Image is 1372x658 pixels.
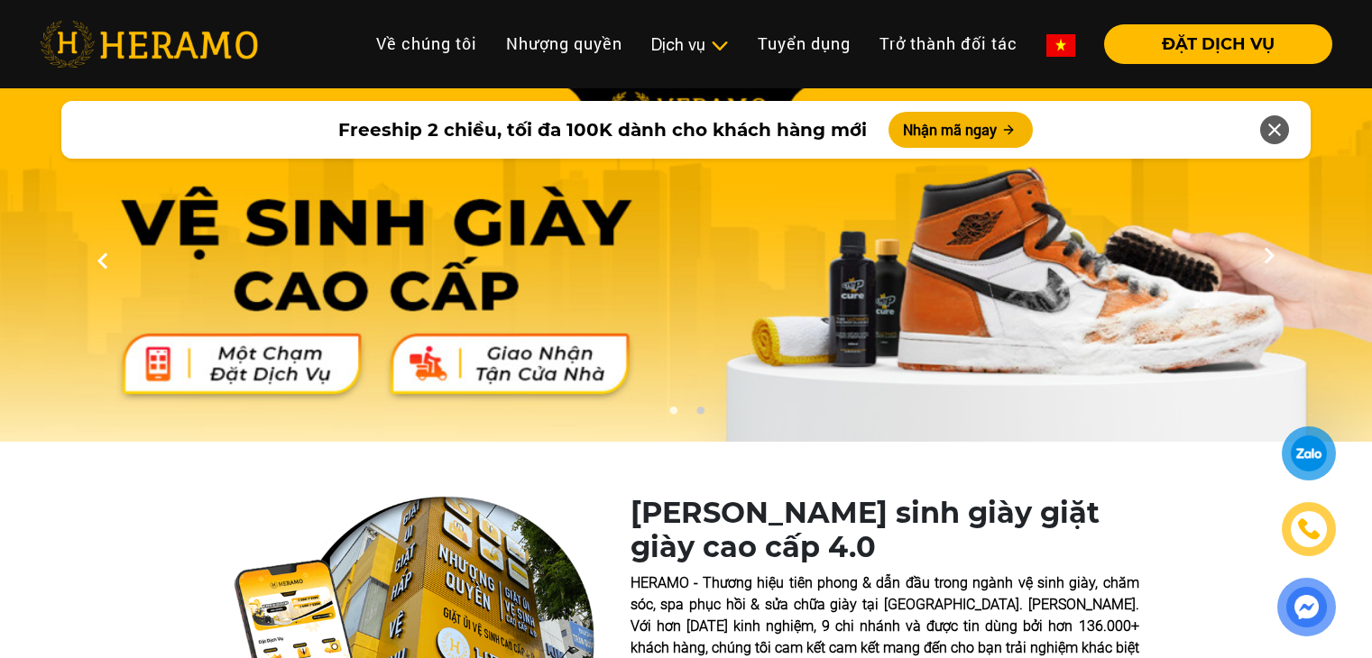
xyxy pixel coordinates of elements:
img: heramo-logo.png [40,21,258,68]
img: phone-icon [1296,516,1322,542]
img: vn-flag.png [1046,34,1075,57]
button: 2 [691,406,709,424]
a: Về chúng tôi [362,24,492,63]
span: Freeship 2 chiều, tối đa 100K dành cho khách hàng mới [338,116,867,143]
a: phone-icon [1285,505,1334,554]
a: Tuyển dụng [743,24,865,63]
div: Dịch vụ [651,32,729,57]
a: Trở thành đối tác [865,24,1032,63]
h1: [PERSON_NAME] sinh giày giặt giày cao cấp 4.0 [631,496,1139,565]
button: ĐẶT DỊCH VỤ [1104,24,1332,64]
a: Nhượng quyền [492,24,637,63]
a: ĐẶT DỊCH VỤ [1090,36,1332,52]
button: Nhận mã ngay [889,112,1033,148]
img: subToggleIcon [710,37,729,55]
button: 1 [664,406,682,424]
